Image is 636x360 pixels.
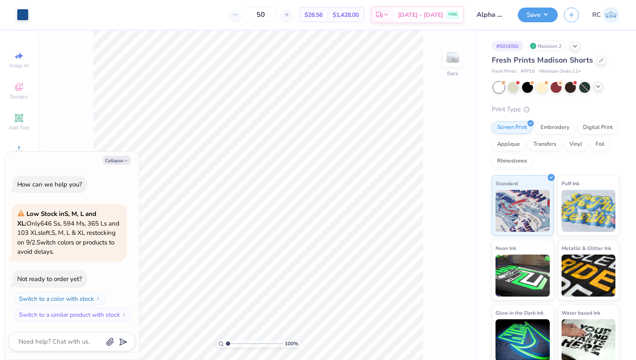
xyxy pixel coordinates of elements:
[492,138,525,151] div: Applique
[496,308,543,317] span: Glow in the Dark Ink
[562,255,616,297] img: Metallic & Glitter Ink
[603,7,619,23] img: Rohan Chaurasia
[590,138,610,151] div: Foil
[592,7,619,23] a: RC
[305,11,323,19] span: $28.56
[103,156,131,165] button: Collapse
[592,10,601,20] span: RC
[527,41,566,51] div: Revision 2
[539,68,581,75] span: Minimum Order: 12 +
[535,121,575,134] div: Embroidery
[333,11,359,19] span: $1,428.00
[492,105,619,114] div: Print Type
[14,308,131,321] button: Switch to a similar product with stock
[9,124,29,131] span: Add Text
[562,179,579,188] span: Puff Ink
[398,11,443,19] span: [DATE] - [DATE]
[448,12,457,18] span: FREE
[562,308,600,317] span: Water based Ink
[444,49,461,66] img: Back
[285,340,298,347] span: 100 %
[14,292,105,305] button: Switch to a color with stock
[17,210,96,228] strong: Low Stock in S, M, L and XL :
[492,55,593,65] span: Fresh Prints Madison Shorts
[492,68,517,75] span: Fresh Prints
[518,8,558,22] button: Save
[496,190,550,232] img: Standard
[496,244,516,252] span: Neon Ink
[10,93,28,100] span: Designs
[244,7,277,22] input: – –
[17,210,119,256] span: Only 646 Ss, 594 Ms, 365 Ls and 103 XLs left. S, M, L & XL restocking on 9/2. Switch colors or pr...
[492,155,533,168] div: Rhinestones
[447,70,458,77] div: Back
[9,62,29,69] span: Image AI
[492,41,523,51] div: # 501656J
[496,179,518,188] span: Standard
[17,275,82,283] div: Not ready to order yet?
[496,255,550,297] img: Neon Ink
[17,180,82,189] div: How can we help you?
[470,6,511,23] input: Untitled Design
[492,121,533,134] div: Screen Print
[521,68,535,75] span: # FP16
[578,121,618,134] div: Digital Print
[528,138,562,151] div: Transfers
[95,296,101,301] img: Switch to a color with stock
[122,312,127,317] img: Switch to a similar product with stock
[562,244,611,252] span: Metallic & Glitter Ink
[562,190,616,232] img: Puff Ink
[564,138,588,151] div: Vinyl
